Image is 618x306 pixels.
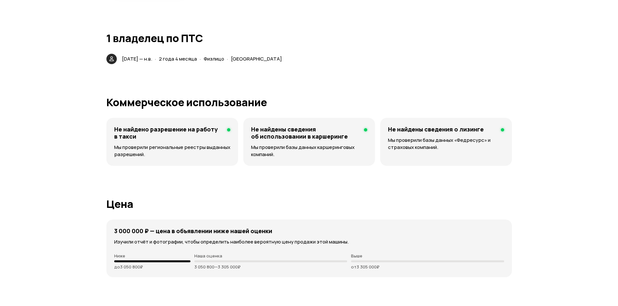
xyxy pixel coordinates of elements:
span: · [200,53,201,64]
p: Выше [351,253,504,258]
span: 2 года 4 месяца [159,55,197,62]
h4: Не найдены сведения об использовании в каршеринге [251,126,359,140]
h1: Цена [106,198,512,210]
p: Мы проверили региональные реестры выданных разрешений. [114,144,230,158]
p: Мы проверили базы данных каршеринговых компаний. [251,144,367,158]
p: до 3 050 800 ₽ [114,264,191,269]
h4: Не найдено разрешение на работу в такси [114,126,222,140]
h4: Не найдены сведения о лизинге [388,126,484,133]
span: Физлицо [204,55,224,62]
p: Наша оценка [194,253,347,258]
h1: 1 владелец по ПТС [106,32,512,44]
span: [GEOGRAPHIC_DATA] [231,55,282,62]
span: · [227,53,228,64]
span: · [155,53,156,64]
p: Мы проверили базы данных «Федресурс» и страховых компаний. [388,137,504,151]
span: [DATE] — н.в. [122,55,152,62]
p: от 3 305 000 ₽ [351,264,504,269]
h1: Коммерческое использование [106,96,512,108]
h4: 3 000 000 ₽ — цена в объявлении ниже нашей оценки [114,227,272,234]
p: 3 050 800 — 3 305 000 ₽ [194,264,347,269]
p: Изучили отчёт и фотографии, чтобы определить наиболее вероятную цену продажи этой машины. [114,238,504,245]
p: Ниже [114,253,191,258]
